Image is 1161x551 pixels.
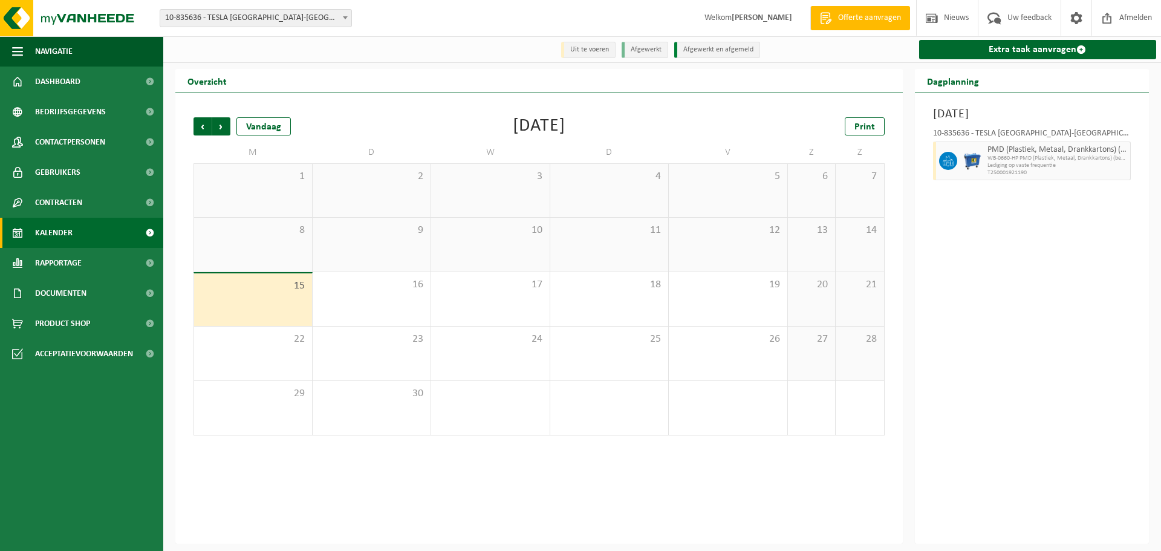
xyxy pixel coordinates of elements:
[200,224,306,237] span: 8
[35,127,105,157] span: Contactpersonen
[319,333,425,346] span: 23
[732,13,792,22] strong: [PERSON_NAME]
[200,387,306,400] span: 29
[987,162,1128,169] span: Lediging op vaste frequentie
[675,278,781,292] span: 19
[845,117,885,135] a: Print
[556,333,663,346] span: 25
[200,279,306,293] span: 15
[915,69,991,93] h2: Dagplanning
[788,142,836,163] td: Z
[313,142,432,163] td: D
[437,333,544,346] span: 24
[193,142,313,163] td: M
[835,12,904,24] span: Offerte aanvragen
[622,42,668,58] li: Afgewerkt
[794,333,830,346] span: 27
[35,187,82,218] span: Contracten
[675,170,781,183] span: 5
[319,278,425,292] span: 16
[437,224,544,237] span: 10
[987,169,1128,177] span: T250001921190
[675,333,781,346] span: 26
[319,170,425,183] span: 2
[193,117,212,135] span: Vorige
[933,129,1131,142] div: 10-835636 - TESLA [GEOGRAPHIC_DATA]-[GEOGRAPHIC_DATA] - [GEOGRAPHIC_DATA]
[212,117,230,135] span: Volgende
[35,308,90,339] span: Product Shop
[842,333,877,346] span: 28
[556,170,663,183] span: 4
[236,117,291,135] div: Vandaag
[674,42,760,58] li: Afgewerkt en afgemeld
[987,155,1128,162] span: WB-0660-HP PMD (Plastiek, Metaal, Drankkartons) (bedrijven)
[794,170,830,183] span: 6
[35,248,82,278] span: Rapportage
[854,122,875,132] span: Print
[319,224,425,237] span: 9
[561,42,616,58] li: Uit te voeren
[160,10,351,27] span: 10-835636 - TESLA BELGIUM-HASSELT - HASSELT
[160,9,352,27] span: 10-835636 - TESLA BELGIUM-HASSELT - HASSELT
[794,224,830,237] span: 13
[35,67,80,97] span: Dashboard
[550,142,669,163] td: D
[810,6,910,30] a: Offerte aanvragen
[35,97,106,127] span: Bedrijfsgegevens
[175,69,239,93] h2: Overzicht
[842,224,877,237] span: 14
[437,278,544,292] span: 17
[794,278,830,292] span: 20
[35,278,86,308] span: Documenten
[35,339,133,369] span: Acceptatievoorwaarden
[933,105,1131,123] h3: [DATE]
[842,170,877,183] span: 7
[35,157,80,187] span: Gebruikers
[319,387,425,400] span: 30
[431,142,550,163] td: W
[200,333,306,346] span: 22
[675,224,781,237] span: 12
[556,224,663,237] span: 11
[35,218,73,248] span: Kalender
[556,278,663,292] span: 18
[836,142,884,163] td: Z
[513,117,565,135] div: [DATE]
[842,278,877,292] span: 21
[919,40,1157,59] a: Extra taak aanvragen
[35,36,73,67] span: Navigatie
[200,170,306,183] span: 1
[987,145,1128,155] span: PMD (Plastiek, Metaal, Drankkartons) (bedrijven)
[669,142,788,163] td: V
[437,170,544,183] span: 3
[963,152,981,170] img: WB-0660-HPE-BE-01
